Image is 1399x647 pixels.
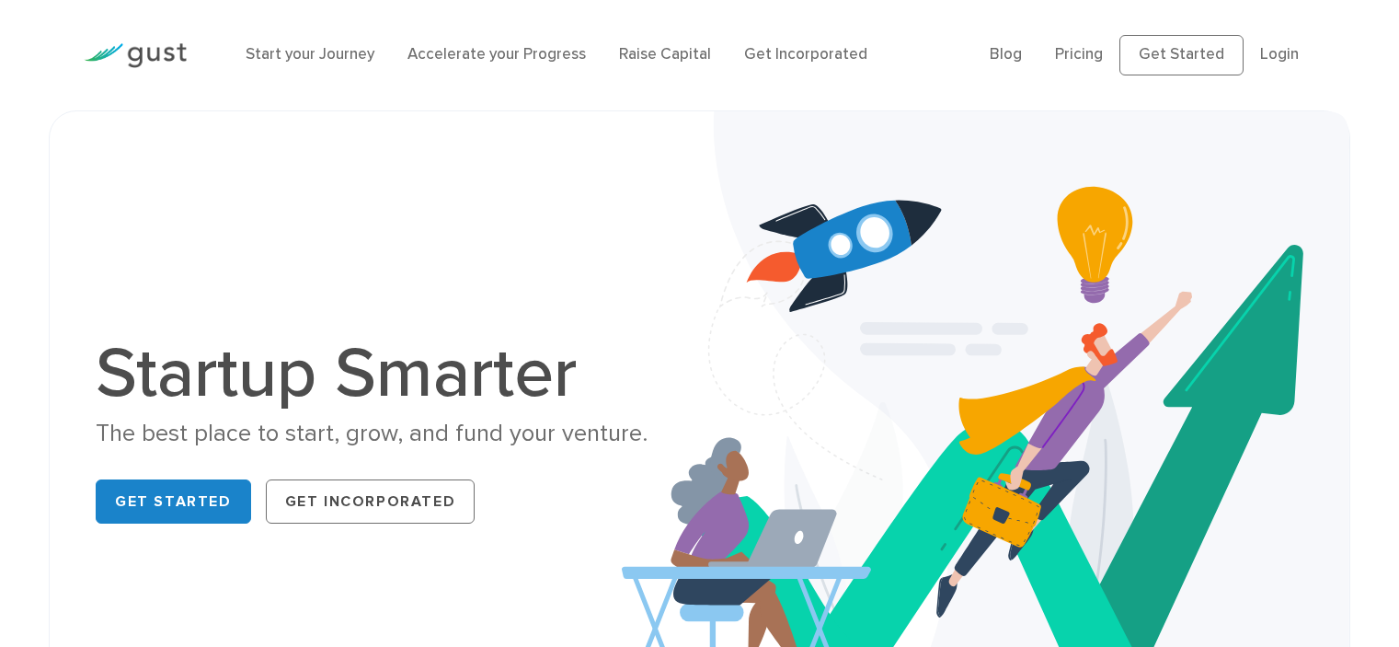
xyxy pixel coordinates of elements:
[246,45,374,64] a: Start your Journey
[619,45,711,64] a: Raise Capital
[1055,45,1103,64] a: Pricing
[990,45,1022,64] a: Blog
[96,339,685,409] h1: Startup Smarter
[84,43,187,68] img: Gust Logo
[1119,35,1244,75] a: Get Started
[744,45,867,64] a: Get Incorporated
[96,418,685,450] div: The best place to start, grow, and fund your venture.
[407,45,586,64] a: Accelerate your Progress
[266,479,476,524] a: Get Incorporated
[1260,45,1299,64] a: Login
[96,479,251,524] a: Get Started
